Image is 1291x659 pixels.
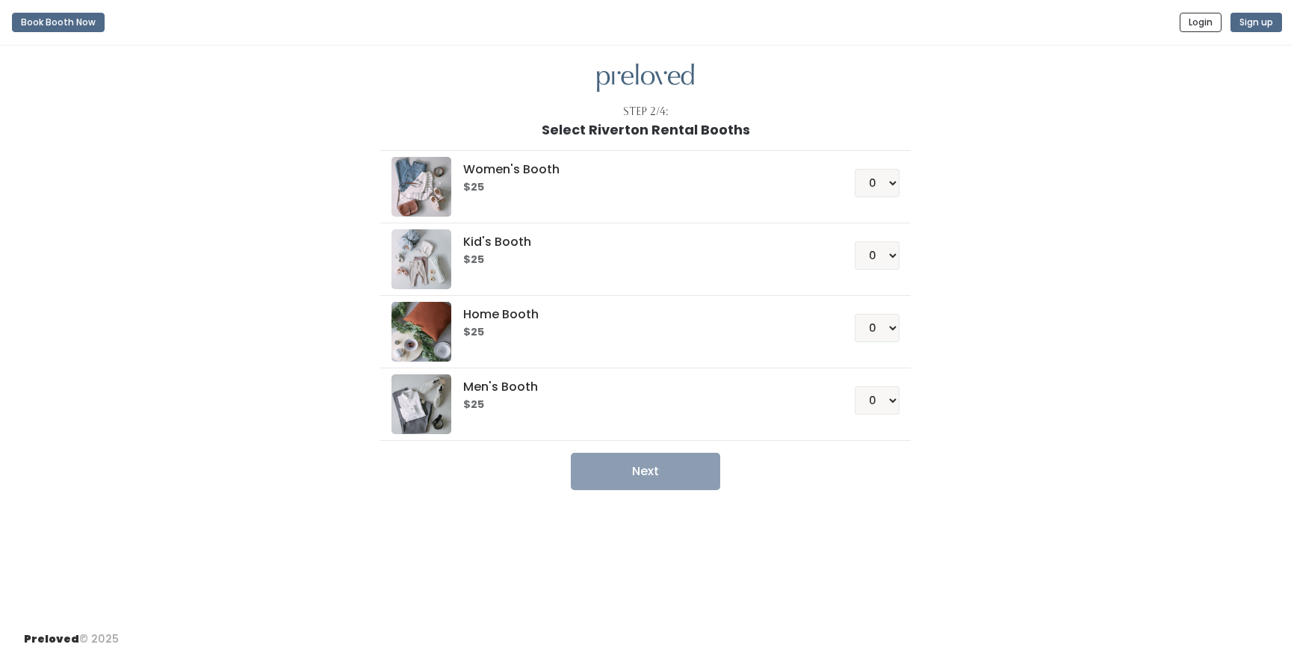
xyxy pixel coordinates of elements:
[391,374,451,434] img: preloved logo
[24,631,79,646] span: Preloved
[12,13,105,32] button: Book Booth Now
[463,235,818,249] h5: Kid's Booth
[463,380,818,394] h5: Men's Booth
[463,327,818,338] h6: $25
[571,453,720,490] button: Next
[1230,13,1282,32] button: Sign up
[391,157,451,217] img: preloved logo
[391,302,451,362] img: preloved logo
[463,308,818,321] h5: Home Booth
[463,254,818,266] h6: $25
[463,399,818,411] h6: $25
[1180,13,1222,32] button: Login
[623,104,669,120] div: Step 2/4:
[12,6,105,39] a: Book Booth Now
[463,182,818,194] h6: $25
[597,64,694,93] img: preloved logo
[542,123,750,137] h1: Select Riverton Rental Booths
[463,163,818,176] h5: Women's Booth
[391,229,451,289] img: preloved logo
[24,619,119,647] div: © 2025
